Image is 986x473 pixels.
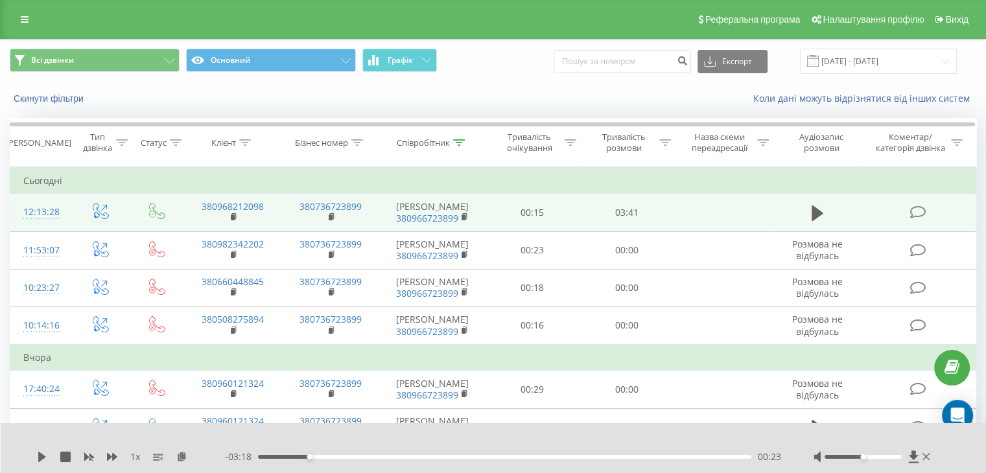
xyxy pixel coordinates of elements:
div: 15:58:04 [23,415,58,440]
a: 380508275894 [202,313,264,325]
a: 380960121324 [202,377,264,389]
a: 380982342202 [202,238,264,250]
td: Вчора [10,345,976,371]
div: 10:23:27 [23,275,58,301]
td: [PERSON_NAME] [380,194,486,231]
a: 380960121324 [202,415,264,427]
a: 380736723899 [299,238,362,250]
a: 380736723899 [299,200,362,213]
div: Аудіозапис розмови [784,132,860,154]
span: Всі дзвінки [31,55,74,65]
a: 380736723899 [299,275,362,288]
span: Графік [388,56,413,65]
td: 00:29 [486,371,580,408]
td: 00:23 [486,231,580,269]
div: Співробітник [397,137,450,148]
div: Коментар/категорія дзвінка [872,132,948,154]
div: Бізнес номер [295,137,348,148]
a: 380736723899 [299,377,362,389]
span: Розмова не відбулась [792,238,843,262]
span: Розмова не відбулась [792,377,843,401]
button: Основний [186,49,356,72]
td: 00:16 [486,408,580,446]
div: Назва схеми переадресації [686,132,754,154]
td: 00:00 [580,306,674,345]
div: Тривалість очікування [497,132,562,154]
button: Скинути фільтри [10,93,90,104]
td: 00:00 [580,371,674,408]
div: Клієнт [211,137,236,148]
span: Розмова не відбулась [792,313,843,337]
td: 00:16 [486,306,580,345]
span: Вихід [946,14,968,25]
div: Статус [141,137,167,148]
div: Accessibility label [307,454,312,459]
td: 00:00 [580,269,674,306]
div: 10:14:16 [23,313,58,338]
a: 380966723899 [396,389,458,401]
td: 00:18 [486,269,580,306]
a: 380966723899 [396,212,458,224]
a: Коли дані можуть відрізнятися вiд інших систем [753,92,976,104]
td: [PERSON_NAME] [380,269,486,306]
div: Open Intercom Messenger [942,400,973,431]
div: Тип дзвінка [82,132,112,154]
button: Всі дзвінки [10,49,180,72]
span: Налаштування профілю [823,14,924,25]
td: 00:15 [486,194,580,231]
td: 02:11 [580,408,674,446]
td: [PERSON_NAME] [380,306,486,345]
a: 380736723899 [299,415,362,427]
div: 11:53:07 [23,238,58,263]
span: 1 x [130,450,140,463]
div: Тривалість розмови [591,132,656,154]
span: Розмова не відбулась [792,275,843,299]
span: 00:23 [758,450,781,463]
a: 380968212098 [202,200,264,213]
button: Графік [362,49,437,72]
div: Accessibility label [860,454,865,459]
a: 380966723899 [396,249,458,262]
a: 380660448845 [202,275,264,288]
button: Експорт [698,50,768,73]
td: [PERSON_NAME] [380,408,486,446]
a: 380966723899 [396,325,458,338]
a: 380736723899 [299,313,362,325]
td: 03:41 [580,194,674,231]
a: 380966723899 [396,287,458,299]
input: Пошук за номером [554,50,691,73]
td: Сьогодні [10,168,976,194]
span: Реферальна програма [705,14,801,25]
td: 00:00 [580,231,674,269]
div: 12:13:28 [23,200,58,225]
span: - 03:18 [225,450,258,463]
div: 17:40:24 [23,376,58,402]
div: [PERSON_NAME] [6,137,71,148]
td: [PERSON_NAME] [380,371,486,408]
td: [PERSON_NAME] [380,231,486,269]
